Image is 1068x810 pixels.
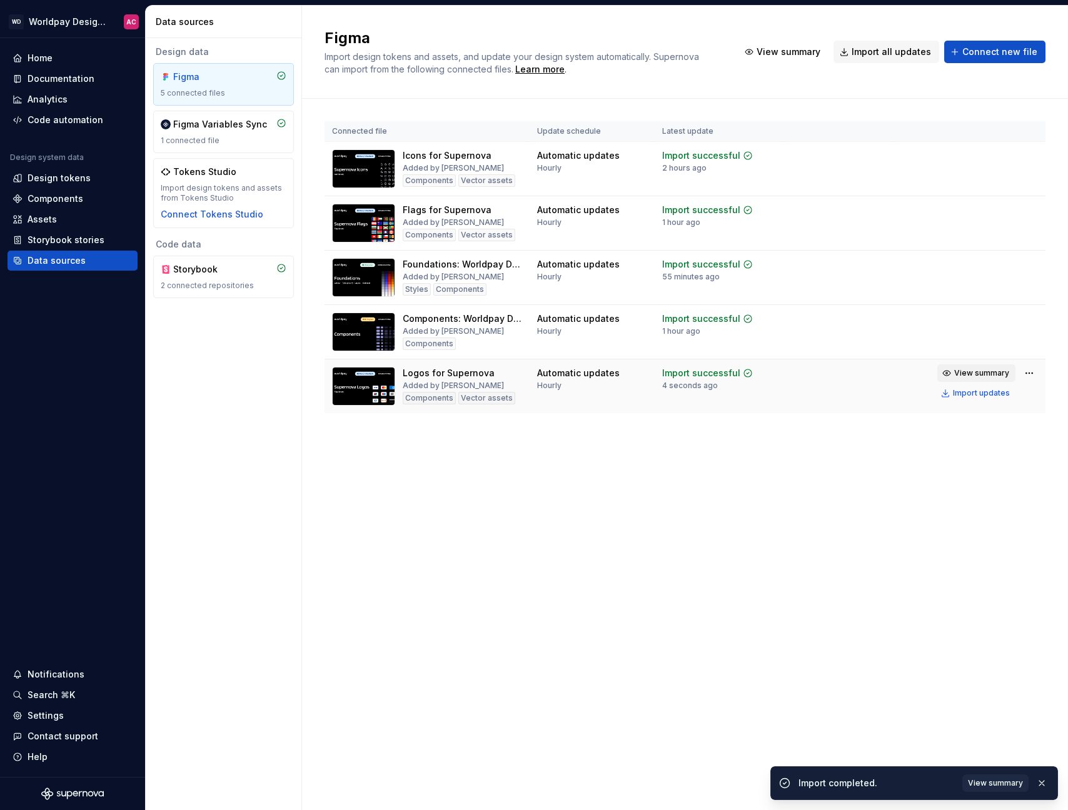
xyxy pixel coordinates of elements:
div: Import successful [662,312,740,325]
div: Hourly [537,272,562,282]
div: Components: Worldpay Design System [403,312,522,325]
div: Automatic updates [537,258,620,271]
button: Contact support [8,726,138,746]
div: Added by [PERSON_NAME] [403,326,504,336]
div: Flags for Supernova [403,204,491,216]
div: 4 seconds ago [662,381,718,391]
div: Help [28,751,48,763]
th: Update schedule [530,121,655,142]
div: Hourly [537,326,562,336]
a: Home [8,48,138,68]
div: Assets [28,213,57,226]
div: Data sources [156,16,296,28]
div: Automatic updates [537,204,620,216]
div: Components [403,229,456,241]
div: Hourly [537,163,562,173]
div: Automatic updates [537,149,620,162]
div: AC [126,17,136,27]
th: Latest update [655,121,785,142]
a: Design tokens [8,168,138,188]
a: Analytics [8,89,138,109]
button: Connect new file [944,41,1045,63]
div: Components [28,192,83,205]
div: Contact support [28,730,98,742]
div: Data sources [28,254,86,267]
div: 1 hour ago [662,326,700,336]
a: Storybook2 connected repositories [153,256,294,298]
div: Figma [173,71,233,83]
div: Icons for Supernova [403,149,491,162]
span: View summary [954,368,1009,378]
div: Design data [153,46,294,58]
div: Components [403,337,456,350]
button: Search ⌘K [8,685,138,705]
div: 1 connected file [161,136,286,146]
div: 2 connected repositories [161,281,286,291]
div: Automatic updates [537,367,620,379]
div: Settings [28,709,64,722]
div: Vector assets [458,229,515,241]
button: WDWorldpay Design SystemAC [3,8,143,35]
div: Import completed. [798,777,955,789]
span: . [513,65,567,74]
div: Tokens Studio [173,166,236,178]
span: Import design tokens and assets, and update your design system automatically. Supernova can impor... [325,51,702,74]
div: Import updates [953,388,1010,398]
button: View summary [962,774,1029,792]
a: Assets [8,209,138,229]
div: Foundations: Worldpay Design System [403,258,522,271]
div: Styles [403,283,431,296]
div: Storybook [173,263,233,276]
div: Documentation [28,72,94,85]
a: Tokens StudioImport design tokens and assets from Tokens StudioConnect Tokens Studio [153,158,294,228]
div: Automatic updates [537,312,620,325]
a: Figma5 connected files [153,63,294,106]
div: Storybook stories [28,234,104,246]
div: Import successful [662,367,740,379]
button: Import all updates [834,41,939,63]
div: Import successful [662,258,740,271]
div: Components [403,392,456,404]
button: Help [8,747,138,767]
div: WD [9,14,24,29]
a: Components [8,189,138,209]
a: Learn more [515,63,565,76]
div: Logos for Supernova [403,367,495,379]
div: 1 hour ago [662,217,700,227]
div: Import successful [662,204,740,216]
div: Import successful [662,149,740,162]
a: Settings [8,706,138,726]
div: 55 minutes ago [662,272,720,282]
div: Added by [PERSON_NAME] [403,163,504,173]
div: Home [28,52,53,64]
div: Design tokens [28,172,91,184]
svg: Supernova Logo [41,787,104,800]
div: Import design tokens and assets from Tokens Studio [161,183,286,203]
th: Connected file [325,121,530,142]
div: Analytics [28,93,68,106]
div: Added by [PERSON_NAME] [403,381,504,391]
a: Data sources [8,251,138,271]
div: Notifications [28,668,84,681]
div: 5 connected files [161,88,286,98]
a: Storybook stories [8,230,138,250]
button: Connect Tokens Studio [161,208,263,221]
div: Code automation [28,114,103,126]
button: View summary [738,41,829,63]
div: Code data [153,238,294,251]
span: Connect new file [962,46,1037,58]
div: Vector assets [458,174,515,187]
a: Code automation [8,110,138,130]
div: Design system data [10,152,84,162]
span: Import all updates [852,46,931,58]
div: Figma Variables Sync [173,118,267,131]
div: Added by [PERSON_NAME] [403,272,504,282]
div: Hourly [537,217,562,227]
span: View summary [968,778,1023,788]
div: Vector assets [458,392,515,404]
div: Search ⌘K [28,689,75,701]
div: 2 hours ago [662,163,707,173]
